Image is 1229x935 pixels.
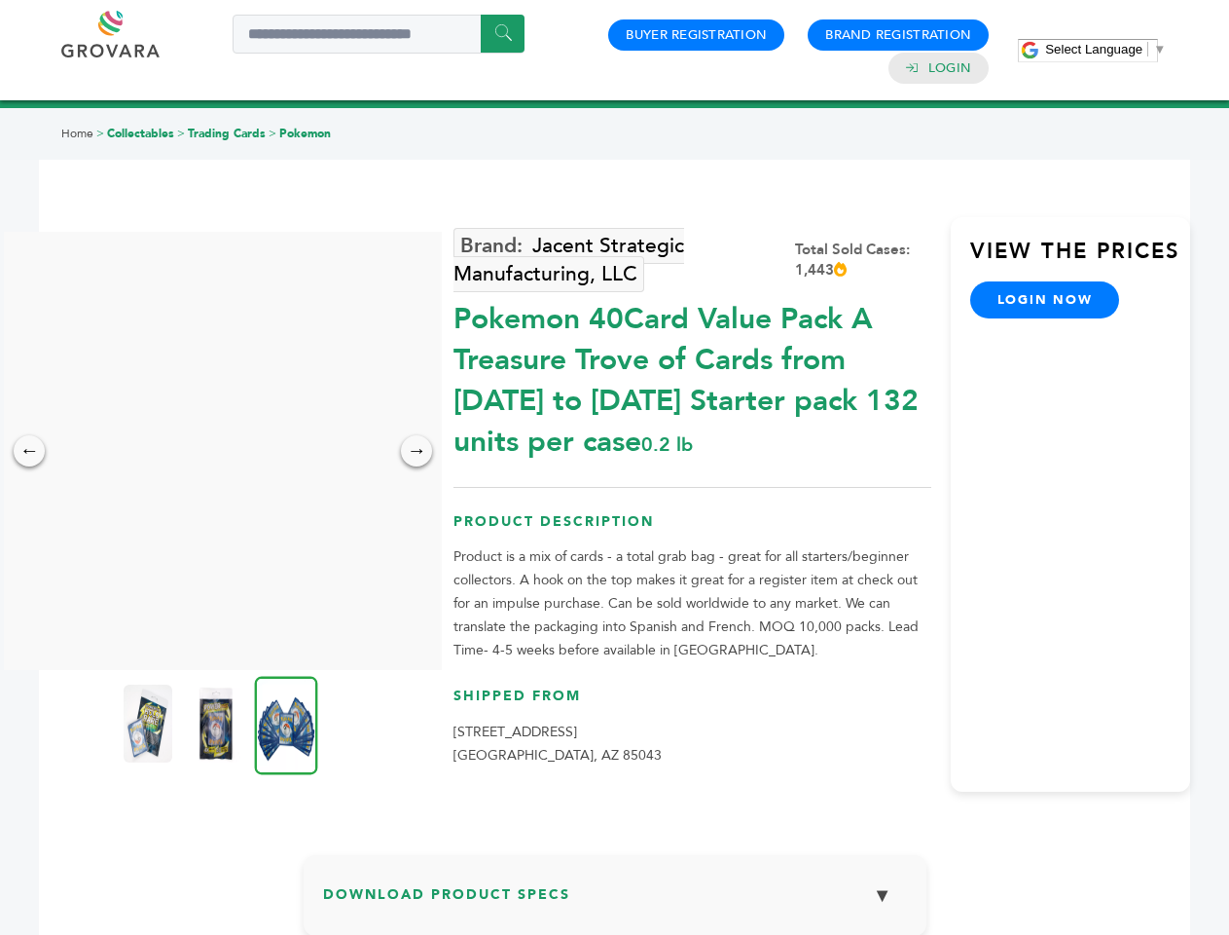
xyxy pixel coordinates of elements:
[1045,42,1166,56] a: Select Language​
[626,26,767,44] a: Buyer Registration
[1045,42,1142,56] span: Select Language
[177,126,185,141] span: >
[107,126,174,141] a: Collectables
[188,126,266,141] a: Trading Cards
[453,289,931,463] div: Pokemon 40Card Value Pack A Treasure Trove of Cards from [DATE] to [DATE] Starter pack 132 units ...
[192,685,240,763] img: Pokemon 40-Card Value Pack – A Treasure Trove of Cards from 1996 to 2024 - Starter pack! 132 unit...
[1153,42,1166,56] span: ▼
[453,228,684,292] a: Jacent Strategic Manufacturing, LLC
[61,126,93,141] a: Home
[401,435,432,467] div: →
[269,126,276,141] span: >
[795,240,931,280] div: Total Sold Cases: 1,443
[453,545,931,662] p: Product is a mix of cards - a total grab bag - great for all starters/beginner collectors. A hook...
[96,126,104,141] span: >
[928,59,971,77] a: Login
[279,126,331,141] a: Pokemon
[825,26,971,44] a: Brand Registration
[255,676,318,774] img: Pokemon 40-Card Value Pack – A Treasure Trove of Cards from 1996 to 2024 - Starter pack! 132 unit...
[323,875,907,931] h3: Download Product Specs
[858,875,907,916] button: ▼
[124,685,172,763] img: Pokemon 40-Card Value Pack – A Treasure Trove of Cards from 1996 to 2024 - Starter pack! 132 unit...
[970,237,1190,281] h3: View the Prices
[641,431,693,458] span: 0.2 lb
[1147,42,1148,56] span: ​
[453,721,931,767] p: [STREET_ADDRESS] [GEOGRAPHIC_DATA], AZ 85043
[970,281,1120,318] a: login now
[453,687,931,721] h3: Shipped From
[233,15,524,54] input: Search a product or brand...
[453,512,931,546] h3: Product Description
[14,435,45,467] div: ←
